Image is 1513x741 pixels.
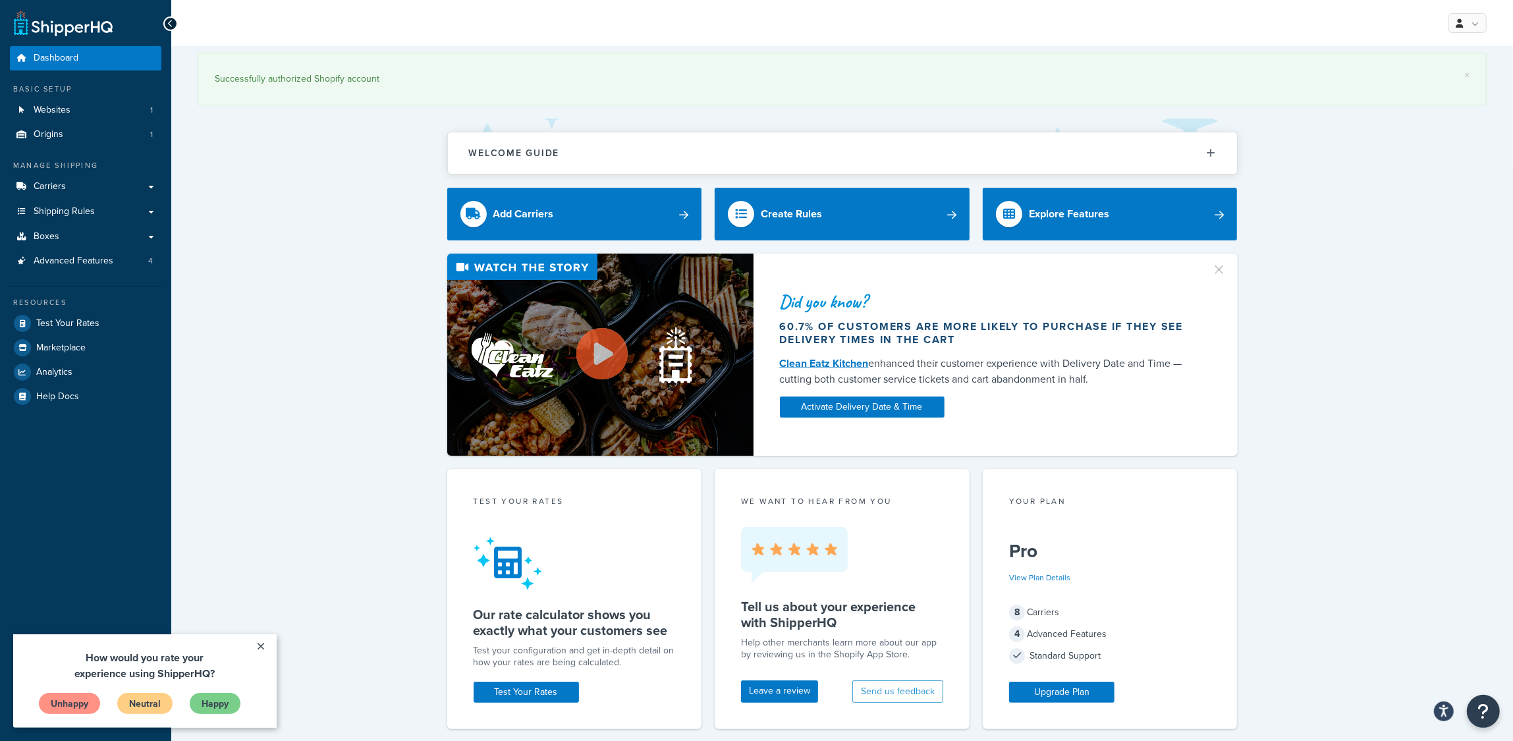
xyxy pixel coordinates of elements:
img: Video thumbnail [447,254,754,456]
span: 4 [148,256,153,267]
span: Shipping Rules [34,206,95,217]
div: Resources [10,297,161,308]
div: Did you know? [780,292,1196,311]
a: Marketplace [10,336,161,360]
div: Your Plan [1009,495,1211,510]
span: 1 [150,105,153,116]
p: we want to hear from you [741,495,943,507]
h5: Pro [1009,541,1211,562]
p: Help other merchants learn more about our app by reviewing us in the Shopify App Store. [741,637,943,661]
span: Help Docs [36,391,79,402]
a: Dashboard [10,46,161,70]
span: How would you rate your experience using ShipperHQ? [62,16,202,47]
div: Carriers [1009,603,1211,622]
div: Advanced Features [1009,625,1211,644]
span: Advanced Features [34,256,113,267]
div: Add Carriers [493,205,554,223]
a: Activate Delivery Date & Time [780,397,945,418]
span: 4 [1009,626,1025,642]
div: Explore Features [1029,205,1109,223]
a: View Plan Details [1009,572,1070,584]
div: Create Rules [761,205,822,223]
span: Analytics [36,367,72,378]
div: Test your rates [474,495,676,510]
a: Boxes [10,225,161,249]
span: Marketplace [36,343,86,354]
div: enhanced their customer experience with Delivery Date and Time — cutting both customer service ti... [780,356,1196,387]
span: 1 [150,129,153,140]
a: Unhappy [25,58,88,80]
span: Carriers [34,181,66,192]
a: Advanced Features4 [10,249,161,273]
div: 60.7% of customers are more likely to purchase if they see delivery times in the cart [780,320,1196,346]
a: Add Carriers [447,188,702,240]
h5: Tell us about your experience with ShipperHQ [741,599,943,630]
a: Leave a review [741,680,818,703]
span: Websites [34,105,70,116]
h5: Our rate calculator shows you exactly what your customers see [474,607,676,638]
a: Origins1 [10,123,161,147]
button: Send us feedback [852,680,943,703]
a: × [1464,70,1470,80]
button: Welcome Guide [448,132,1237,174]
div: Standard Support [1009,647,1211,665]
a: Help Docs [10,385,161,408]
a: Websites1 [10,98,161,123]
span: 8 [1009,605,1025,620]
div: Successfully authorized Shopify account [215,70,1470,88]
a: Test Your Rates [474,682,579,703]
span: Boxes [34,231,59,242]
div: Test your configuration and get in-depth detail on how your rates are being calculated. [474,645,676,669]
span: Test Your Rates [36,318,99,329]
a: Shipping Rules [10,200,161,224]
a: Explore Features [983,188,1238,240]
h2: Welcome Guide [469,148,560,158]
a: Analytics [10,360,161,384]
a: Create Rules [715,188,970,240]
li: Websites [10,98,161,123]
div: Basic Setup [10,84,161,95]
a: Happy [176,58,228,80]
span: Origins [34,129,63,140]
div: Manage Shipping [10,160,161,171]
a: Upgrade Plan [1009,682,1114,703]
button: Open Resource Center [1467,695,1500,728]
li: Origins [10,123,161,147]
a: Carriers [10,175,161,199]
a: Neutral [103,58,160,80]
li: Advanced Features [10,249,161,273]
span: Dashboard [34,53,78,64]
a: Clean Eatz Kitchen [780,356,869,371]
a: Test Your Rates [10,312,161,335]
